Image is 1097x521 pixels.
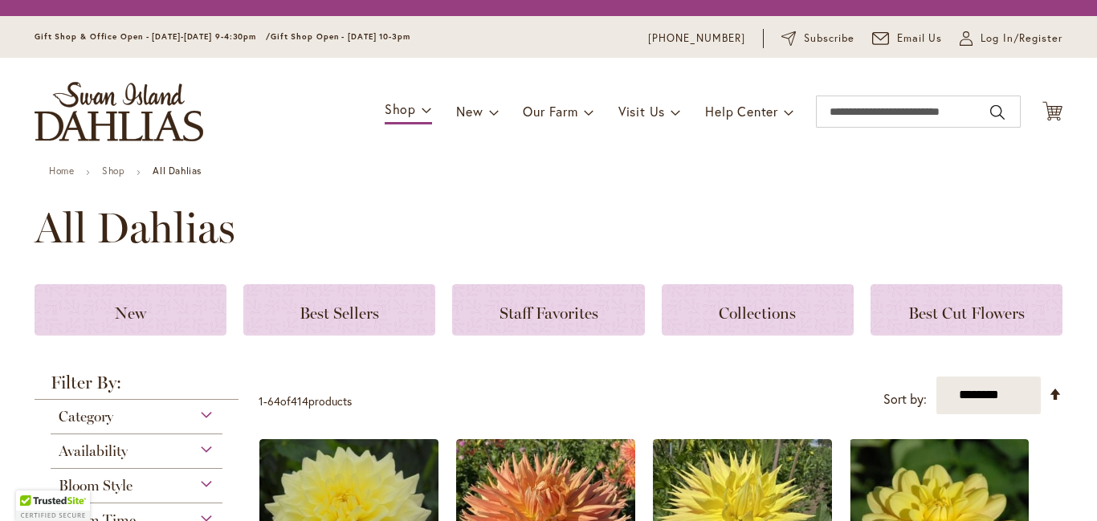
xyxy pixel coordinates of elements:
[981,31,1062,47] span: Log In/Register
[719,303,796,323] span: Collections
[897,31,943,47] span: Email Us
[705,103,778,120] span: Help Center
[35,31,271,42] span: Gift Shop & Office Open - [DATE]-[DATE] 9-4:30pm /
[804,31,854,47] span: Subscribe
[781,31,854,47] a: Subscribe
[153,165,202,177] strong: All Dahlias
[267,393,280,409] span: 64
[59,477,133,495] span: Bloom Style
[385,100,416,117] span: Shop
[908,303,1025,323] span: Best Cut Flowers
[35,284,226,336] a: New
[500,303,598,323] span: Staff Favorites
[259,389,352,414] p: - of products
[102,165,124,177] a: Shop
[259,393,263,409] span: 1
[35,204,235,252] span: All Dahlias
[960,31,1062,47] a: Log In/Register
[456,103,483,120] span: New
[662,284,854,336] a: Collections
[871,284,1062,336] a: Best Cut Flowers
[271,31,410,42] span: Gift Shop Open - [DATE] 10-3pm
[35,82,203,141] a: store logo
[35,374,239,400] strong: Filter By:
[59,408,113,425] span: Category
[49,165,74,177] a: Home
[872,31,943,47] a: Email Us
[452,284,644,336] a: Staff Favorites
[243,284,435,336] a: Best Sellers
[12,464,57,509] iframe: Launch Accessibility Center
[618,103,665,120] span: Visit Us
[300,303,379,323] span: Best Sellers
[648,31,745,47] a: [PHONE_NUMBER]
[59,442,128,460] span: Availability
[523,103,577,120] span: Our Farm
[990,100,1005,125] button: Search
[291,393,308,409] span: 414
[883,385,927,414] label: Sort by:
[115,303,146,323] span: New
